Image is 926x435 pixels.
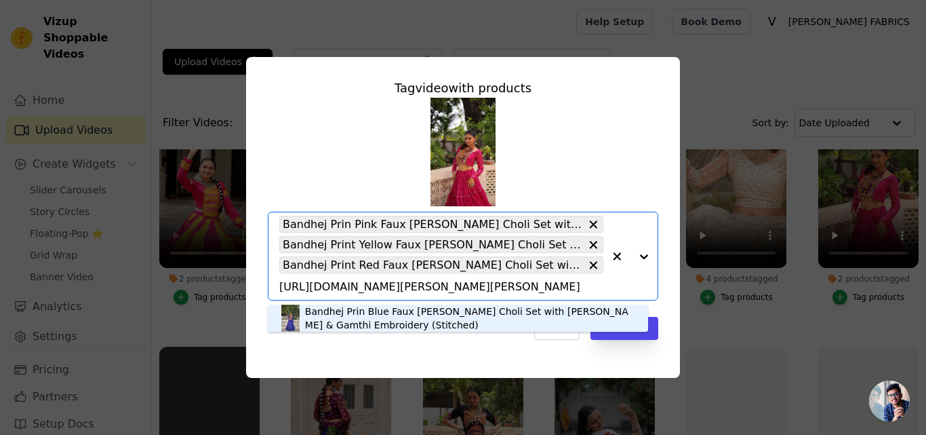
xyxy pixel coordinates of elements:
[283,216,584,233] span: Bandhej Prin Pink Faux [PERSON_NAME] Choli Set with [PERSON_NAME] & [PERSON_NAME] Embroidery (Sti...
[283,236,584,253] span: Bandhej Print Yellow Faux [PERSON_NAME] Choli Set with [PERSON_NAME] & Gamthi Embroidery (Stitched)
[869,381,910,421] a: Open chat
[430,98,496,206] img: vizup-images-ae1d.png
[283,257,584,273] span: Bandhej Print Red Faux [PERSON_NAME] Choli Set with [PERSON_NAME] & Gamthi Embroidery (Stitched)
[268,79,658,98] div: Tag video with products
[281,305,300,332] img: product thumbnail
[305,305,635,332] div: Bandhej Prin Blue Faux [PERSON_NAME] Choli Set with [PERSON_NAME] & Gamthi Embroidery (Stitched)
